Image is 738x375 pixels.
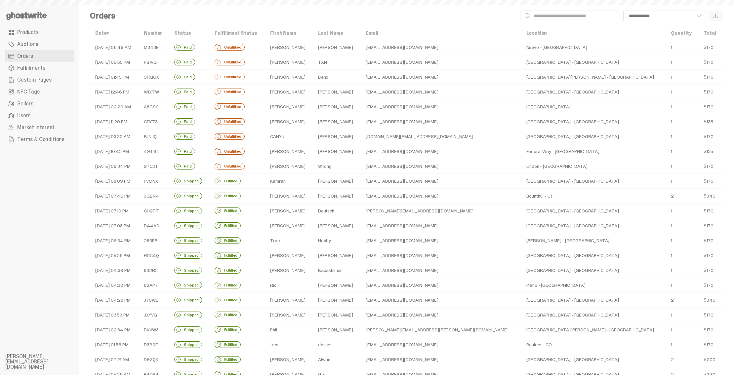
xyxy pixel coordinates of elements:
[90,278,722,293] tr: [DATE] 04:30 PM 82AP7 Shipped Fulfilled Ric[PERSON_NAME] [EMAIL_ADDRESS][DOMAIN_NAME] Plano - [GE...
[90,308,139,322] td: [DATE] 03:53 PM
[106,30,109,36] span: ▾
[526,297,661,303] div: [GEOGRAPHIC_DATA] - [GEOGRAPHIC_DATA]
[666,263,698,278] td: 1
[313,26,360,40] th: Last Name
[698,144,722,159] td: $135
[526,282,661,288] div: Plano - [GEOGRAPHIC_DATA]
[174,44,195,51] div: Paid
[526,268,661,273] div: [GEOGRAPHIC_DATA] - [GEOGRAPHIC_DATA]
[360,233,521,248] td: [EMAIL_ADDRESS][DOMAIN_NAME]
[215,237,241,244] div: Fulfilled
[265,85,312,99] td: [PERSON_NAME]
[215,44,245,51] div: Unfulfilled
[666,278,698,293] td: 1
[666,322,698,337] td: 1
[526,104,661,109] div: [GEOGRAPHIC_DATA]
[17,113,30,118] span: Users
[5,50,74,62] a: Orders
[360,278,521,293] td: [EMAIL_ADDRESS][DOMAIN_NAME]
[139,99,169,114] td: A8G90
[666,99,698,114] td: 1
[90,322,139,337] td: [DATE] 02:34 PM
[90,352,722,367] tr: [DATE] 07:21 AM D9ZQK Shipped Fulfilled [PERSON_NAME]Alwan [EMAIL_ADDRESS][DOMAIN_NAME] [GEOGRAPH...
[526,238,661,243] div: [PERSON_NAME] - [GEOGRAPHIC_DATA]
[90,248,722,263] tr: [DATE] 05:36 PM H0C4Q Shipped Fulfilled [PERSON_NAME][PERSON_NAME] [EMAIL_ADDRESS][DOMAIN_NAME] [...
[174,222,202,229] div: Shipped
[666,55,698,70] td: 1
[215,193,241,199] div: Fulfilled
[360,263,521,278] td: [EMAIL_ADDRESS][DOMAIN_NAME]
[17,125,55,130] span: Market Interest
[139,218,169,233] td: D44A0
[526,89,661,94] div: [GEOGRAPHIC_DATA] - [GEOGRAPHIC_DATA]
[313,159,360,174] td: Strong
[313,144,360,159] td: [PERSON_NAME]
[90,55,139,70] td: [DATE] 09:55 PM
[698,55,722,70] td: $170
[698,278,722,293] td: $170
[5,122,74,133] a: Market Interest
[139,144,169,159] td: 49T6T
[313,263,360,278] td: Badakhshan
[360,26,521,40] th: Email
[360,352,521,367] td: [EMAIL_ADDRESS][DOMAIN_NAME]
[698,218,722,233] td: $170
[174,118,195,125] div: Paid
[215,267,241,274] div: Fulfilled
[265,129,312,144] td: CANYU
[90,159,139,174] td: [DATE] 09:34 PM
[174,193,202,199] div: Shipped
[17,77,52,83] span: Custom Pages
[174,326,202,333] div: Shipped
[90,12,115,20] h4: Orders
[5,86,74,98] a: NFC Tags
[313,129,360,144] td: [PERSON_NAME]
[666,233,698,248] td: 1
[215,74,245,80] div: Unfulfilled
[265,263,312,278] td: [PERSON_NAME]
[360,40,521,55] td: [EMAIL_ADDRESS][DOMAIN_NAME]
[90,129,722,144] tr: [DATE] 03:32 AM PJNJQ Paid Unfulfilled CANYU[PERSON_NAME] [DOMAIN_NAME][EMAIL_ADDRESS][DOMAIN_NAM...
[265,40,312,55] td: [PERSON_NAME]
[265,352,312,367] td: [PERSON_NAME]
[174,341,202,348] div: Shipped
[139,263,169,278] td: 832R3
[5,26,74,38] a: Products
[174,282,202,288] div: Shipped
[666,40,698,55] td: 1
[698,129,722,144] td: $170
[90,337,139,352] td: [DATE] 01:56 PM
[265,293,312,308] td: [PERSON_NAME]
[90,263,139,278] td: [DATE] 04:39 PM
[17,54,33,59] span: Orders
[265,248,312,263] td: [PERSON_NAME]
[90,189,722,204] tr: [DATE] 07:46 PM 3GBN4 Shipped Fulfilled [PERSON_NAME][PERSON_NAME] [EMAIL_ADDRESS][DOMAIN_NAME] B...
[139,248,169,263] td: H0C4Q
[698,248,722,263] td: $170
[17,89,40,94] span: NFC Tags
[215,312,241,318] div: Fulfilled
[90,233,139,248] td: [DATE] 06:34 PM
[90,337,722,352] tr: [DATE] 01:56 PM D3BQE Shipped Fulfilled tresdeuces [EMAIL_ADDRESS][DOMAIN_NAME] Boulder - CO 1$170
[698,189,722,204] td: $340
[209,26,265,40] th: Fulfillment Status
[90,40,722,55] tr: [DATE] 06:49 AM M348E Paid Unfulfilled [PERSON_NAME][PERSON_NAME] [EMAIL_ADDRESS][DOMAIN_NAME] Nu...
[90,263,722,278] tr: [DATE] 04:39 PM 832R3 Shipped Fulfilled [PERSON_NAME]Badakhshan [EMAIL_ADDRESS][DOMAIN_NAME] [GEO...
[139,308,169,322] td: JXYVG
[313,218,360,233] td: [PERSON_NAME]
[313,308,360,322] td: [PERSON_NAME]
[215,133,245,140] div: Unfulfilled
[90,308,722,322] tr: [DATE] 03:53 PM JXYVG Shipped Fulfilled [PERSON_NAME][PERSON_NAME] [EMAIL_ADDRESS][DOMAIN_NAME] [...
[360,114,521,129] td: [EMAIL_ADDRESS][DOMAIN_NAME]
[5,110,74,122] a: Users
[526,45,661,50] div: Nuevo - [GEOGRAPHIC_DATA]
[174,178,202,184] div: Shipped
[90,85,139,99] td: [DATE] 12:46 PM
[526,312,661,318] div: [GEOGRAPHIC_DATA] - [GEOGRAPHIC_DATA]
[698,26,722,40] th: Total
[526,357,661,362] div: [GEOGRAPHIC_DATA] - [GEOGRAPHIC_DATA]
[265,218,312,233] td: [PERSON_NAME]
[215,252,241,259] div: Fulfilled
[666,337,698,352] td: 1
[313,337,360,352] td: deuces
